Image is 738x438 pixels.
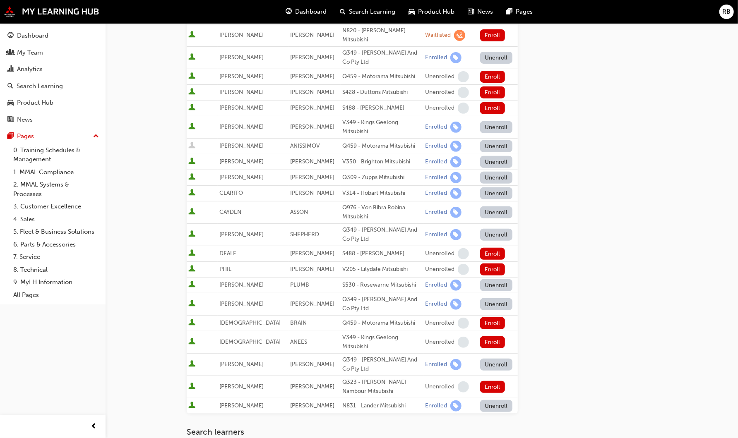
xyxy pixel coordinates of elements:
span: [PERSON_NAME] [290,383,334,390]
div: Enrolled [425,208,447,216]
div: Waitlisted [425,31,451,39]
a: news-iconNews [462,3,500,20]
span: PHIL [219,266,231,273]
span: User is active [188,123,195,131]
span: car-icon [409,7,415,17]
button: Enroll [480,336,505,348]
span: Product Hub [418,7,455,17]
button: DashboardMy TeamAnalyticsSearch LearningProduct HubNews [3,26,102,129]
a: Search Learning [3,79,102,94]
div: V205 - Lilydale Mitsubishi [342,265,422,274]
div: Enrolled [425,189,447,197]
div: Enrolled [425,300,447,308]
h3: Search learners [187,427,518,437]
span: learningRecordVerb_ENROLL-icon [450,172,462,183]
span: [DEMOGRAPHIC_DATA] [219,338,281,345]
span: Search Learning [349,7,396,17]
button: Pages [3,129,102,144]
div: Enrolled [425,361,447,369]
span: News [478,7,493,17]
div: S530 - Rosewarne Mitsubishi [342,280,422,290]
span: [PERSON_NAME] [290,266,334,273]
span: learningRecordVerb_NONE-icon [458,381,469,393]
button: Unenroll [480,298,512,310]
span: User is active [188,319,195,327]
span: User is active [188,230,195,239]
button: Enroll [480,102,505,114]
div: V350 - Brighton Mitsubishi [342,157,422,167]
span: learningRecordVerb_ENROLL-icon [450,207,462,218]
div: Unenrolled [425,89,454,96]
span: CLARITO [219,189,243,196]
span: [PERSON_NAME] [219,104,264,111]
span: [PERSON_NAME] [219,300,264,307]
div: Enrolled [425,54,447,62]
span: learningRecordVerb_ENROLL-icon [450,156,462,168]
div: V349 - Kings Geelong Mitsubishi [342,333,422,352]
span: ANISSIMOV [290,142,320,149]
span: User is active [188,158,195,166]
span: learningRecordVerb_ENROLL-icon [450,122,462,133]
button: Enroll [480,29,505,41]
div: Enrolled [425,231,447,239]
span: learningRecordVerb_WAITLIST-icon [454,30,465,41]
a: search-iconSearch Learning [334,3,402,20]
div: Q349 - [PERSON_NAME] And Co Pty Ltd [342,48,422,67]
span: [DEMOGRAPHIC_DATA] [219,319,281,326]
span: [PERSON_NAME] [219,402,264,409]
span: chart-icon [7,66,14,73]
a: My Team [3,45,102,60]
span: [PERSON_NAME] [290,31,334,38]
span: learningRecordVerb_NONE-icon [458,103,469,114]
a: 1. MMAL Compliance [10,166,102,179]
div: Q323 - [PERSON_NAME] Nambour Mitsubishi [342,378,422,396]
span: learningRecordVerb_ENROLL-icon [450,359,462,370]
span: User is active [188,383,195,391]
span: User is active [188,88,195,96]
div: S488 - [PERSON_NAME] [342,249,422,258]
span: learningRecordVerb_NONE-icon [458,264,469,275]
span: learningRecordVerb_ENROLL-icon [450,229,462,240]
div: Unenrolled [425,104,454,112]
span: User is active [188,173,195,182]
div: N820 - [PERSON_NAME] Mitsubishi [342,26,422,45]
div: Q349 - [PERSON_NAME] And Co Pty Ltd [342,355,422,374]
a: car-iconProduct Hub [402,3,462,20]
span: Dashboard [296,7,327,17]
a: 3. Customer Excellence [10,200,102,213]
span: [PERSON_NAME] [219,383,264,390]
div: Enrolled [425,281,447,289]
button: RB [719,5,734,19]
span: User is active [188,31,195,39]
span: [PERSON_NAME] [290,250,334,257]
span: User is active [188,281,195,289]
button: Unenroll [480,400,512,412]
div: Q349 - [PERSON_NAME] And Co Pty Ltd [342,225,422,244]
a: 8. Technical [10,263,102,276]
span: [PERSON_NAME] [290,174,334,181]
span: pages-icon [7,133,14,140]
span: [PERSON_NAME] [219,142,264,149]
span: learningRecordVerb_NONE-icon [458,87,469,98]
button: Unenroll [480,229,512,241]
span: [PERSON_NAME] [290,123,334,130]
span: news-icon [468,7,474,17]
span: [PERSON_NAME] [219,281,264,288]
span: BRAIN [290,319,307,326]
span: learningRecordVerb_ENROLL-icon [450,188,462,199]
span: learningRecordVerb_ENROLL-icon [450,280,462,291]
span: [PERSON_NAME] [219,361,264,368]
span: User is active [188,53,195,62]
div: My Team [17,48,43,57]
span: User is active [188,402,195,410]
a: Analytics [3,62,102,77]
a: 2. MMAL Systems & Processes [10,178,102,200]
span: User is active [188,300,195,308]
div: Unenrolled [425,250,454,258]
img: mmal [4,6,99,17]
div: Q309 - Zupps Mitsubishi [342,173,422,182]
a: 5. Fleet & Business Solutions [10,225,102,238]
a: 0. Training Schedules & Management [10,144,102,166]
span: news-icon [7,116,14,124]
